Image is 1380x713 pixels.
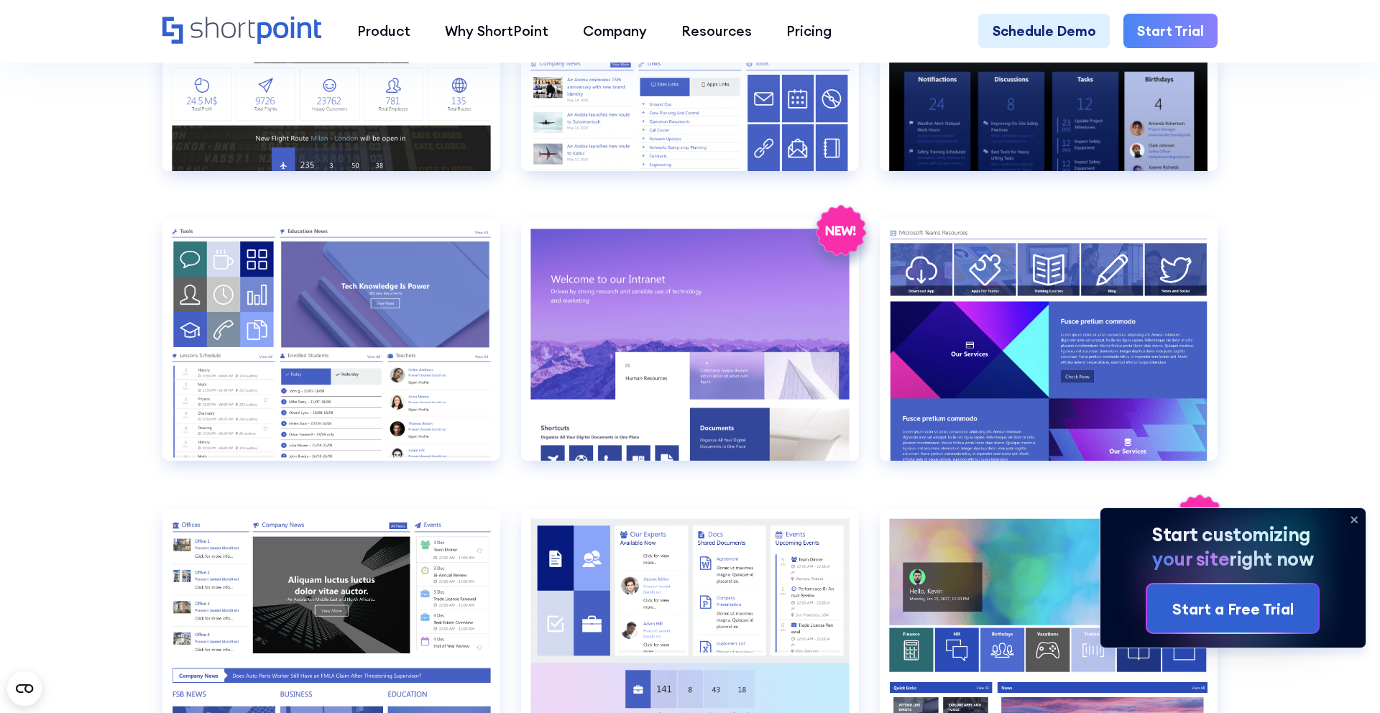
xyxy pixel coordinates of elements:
[664,14,769,48] a: Resources
[7,671,42,706] button: Open CMP widget
[640,134,714,160] p: Preview
[566,14,664,48] a: Company
[998,134,1073,160] p: Preview
[786,21,832,42] div: Pricing
[769,14,849,48] a: Pricing
[978,14,1109,48] a: Schedule Demo
[162,17,323,47] a: Home
[162,219,500,488] a: Education 1
[340,14,428,48] a: Product
[1147,584,1318,632] a: Start a Free Trial
[357,21,410,42] div: Product
[681,21,752,42] div: Resources
[583,21,647,42] div: Company
[998,423,1073,450] p: Preview
[281,423,356,450] p: Preview
[1172,597,1294,620] div: Start a Free Trial
[428,14,566,48] a: Why ShortPoint
[521,219,859,488] a: Enterprise 1
[1123,14,1218,48] a: Start Trial
[281,134,356,160] p: Preview
[880,219,1218,488] a: HR 1
[445,21,548,42] div: Why ShortPoint
[640,423,714,450] p: Preview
